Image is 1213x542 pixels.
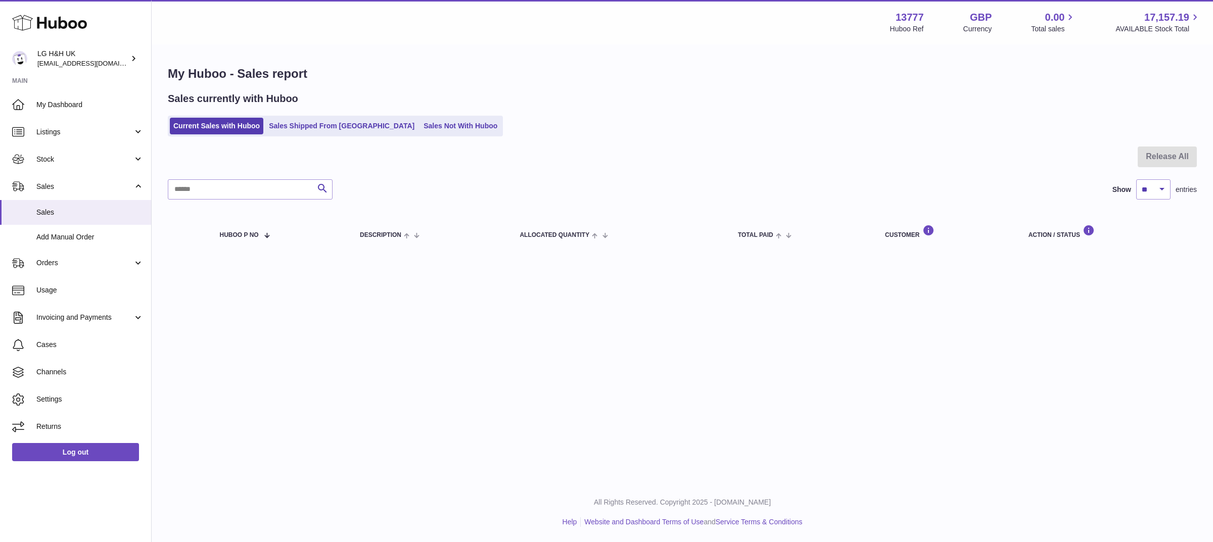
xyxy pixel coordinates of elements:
span: 17,157.19 [1144,11,1189,24]
span: AVAILABLE Stock Total [1115,24,1201,34]
span: [EMAIL_ADDRESS][DOMAIN_NAME] [37,59,149,67]
p: All Rights Reserved. Copyright 2025 - [DOMAIN_NAME] [160,498,1205,507]
strong: GBP [970,11,992,24]
div: Currency [963,24,992,34]
span: Total paid [738,232,773,238]
a: 17,157.19 AVAILABLE Stock Total [1115,11,1201,34]
a: Website and Dashboard Terms of Use [584,518,704,526]
a: Service Terms & Conditions [716,518,803,526]
span: Total sales [1031,24,1076,34]
div: LG H&H UK [37,49,128,68]
span: 0.00 [1045,11,1065,24]
span: Huboo P no [220,232,259,238]
div: Customer [885,225,1008,238]
span: Description [360,232,401,238]
div: Action / Status [1029,225,1187,238]
a: 0.00 Total sales [1031,11,1076,34]
a: Sales Shipped From [GEOGRAPHIC_DATA] [265,118,418,134]
label: Show [1112,185,1131,194]
span: Settings [36,395,144,404]
strong: 13777 [896,11,924,24]
h2: Sales currently with Huboo [168,92,298,106]
span: Usage [36,285,144,295]
img: veechen@lghnh.co.uk [12,51,27,66]
span: My Dashboard [36,100,144,110]
span: Cases [36,340,144,350]
span: Returns [36,422,144,431]
span: Listings [36,127,133,137]
h1: My Huboo - Sales report [168,66,1197,82]
span: entries [1176,185,1197,194]
div: Huboo Ref [890,24,924,34]
span: Orders [36,258,133,268]
span: Stock [36,155,133,164]
li: and [581,517,802,527]
span: Add Manual Order [36,232,144,242]
a: Current Sales with Huboo [170,118,263,134]
a: Sales Not With Huboo [420,118,501,134]
span: Sales [36,182,133,191]
span: Invoicing and Payments [36,313,133,322]
span: Sales [36,208,144,217]
span: Channels [36,367,144,377]
a: Help [563,518,577,526]
span: ALLOCATED Quantity [520,232,589,238]
a: Log out [12,443,139,461]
